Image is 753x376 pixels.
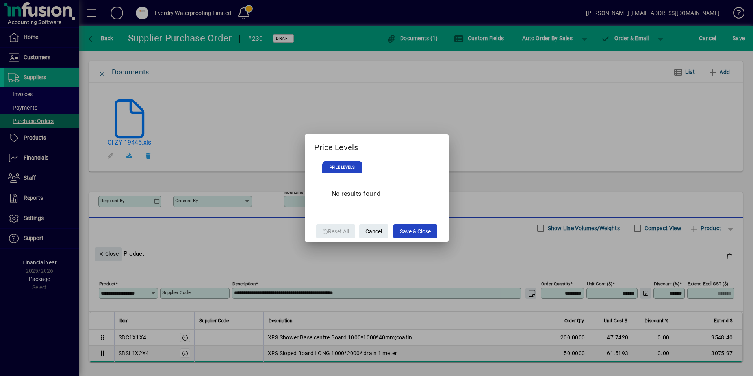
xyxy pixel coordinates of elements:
span: Cancel [365,225,382,238]
button: Save & Close [393,224,437,238]
button: Cancel [359,224,388,238]
span: PRICE LEVELS [322,161,362,173]
h2: Price Levels [305,134,449,157]
span: Save & Close [400,225,431,238]
div: No results found [324,181,389,207]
